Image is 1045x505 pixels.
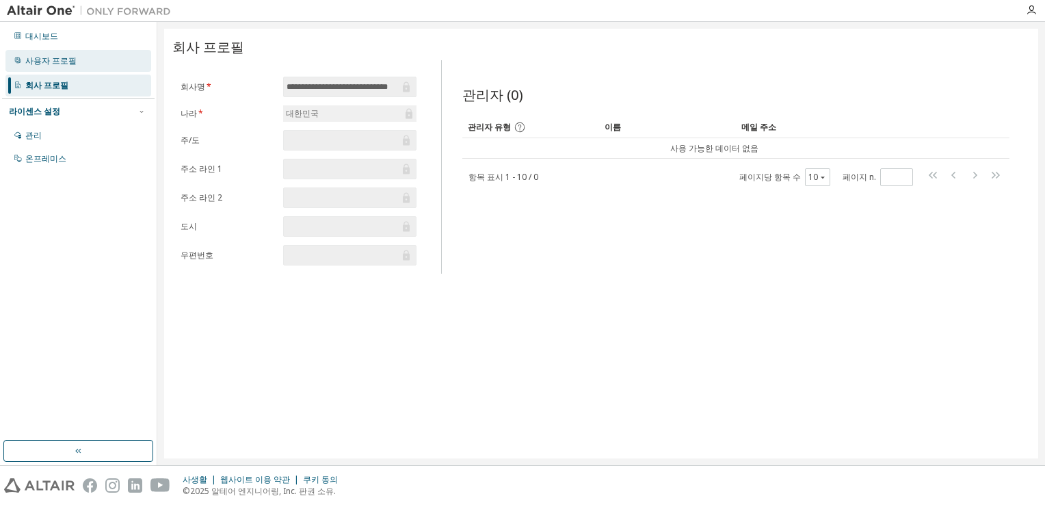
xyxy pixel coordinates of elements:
img: altair_logo.svg [4,478,75,493]
div: 이름 [605,116,730,138]
font: 페이지당 항목 수 [739,172,801,183]
div: 온프레미스 [25,153,66,164]
span: 관리자 (0) [462,85,523,105]
div: 쿠키 동의 [303,474,346,485]
img: linkedin.svg [128,478,142,493]
img: instagram.svg [105,478,120,493]
div: 메일 주소 [741,116,867,138]
span: 항목 표시 1 - 10 / 0 [468,171,538,183]
img: 알테어 원 [7,4,178,18]
div: 웹사이트 이용 약관 [220,474,303,485]
label: 주소 라인 2 [181,192,275,203]
label: 도시 [181,221,275,232]
label: 우편번호 [181,250,275,261]
div: 관리 [25,130,42,141]
p: © [183,485,346,497]
div: 라이센스 설정 [9,106,60,117]
div: 대한민국 [283,105,416,122]
label: 주/도 [181,135,275,146]
div: 사용자 프로필 [25,55,77,66]
font: 회사명 [181,81,205,92]
span: 관리자 유형 [468,121,511,133]
font: 나라 [181,107,197,119]
div: 사생활 [183,474,220,485]
img: youtube.svg [150,478,170,493]
div: 대시보드 [25,31,58,42]
div: 대한민국 [284,106,321,121]
label: 주소 라인 1 [181,164,275,174]
td: 사용 가능한 데이터 없음 [462,138,966,159]
div: 회사 프로필 [25,80,68,91]
font: 2025 알테어 엔지니어링, Inc. 판권 소유. [190,485,336,497]
img: facebook.svg [83,478,97,493]
font: 페이지 n. [843,172,876,183]
span: 회사 프로필 [172,37,244,57]
font: 10 [808,172,818,183]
